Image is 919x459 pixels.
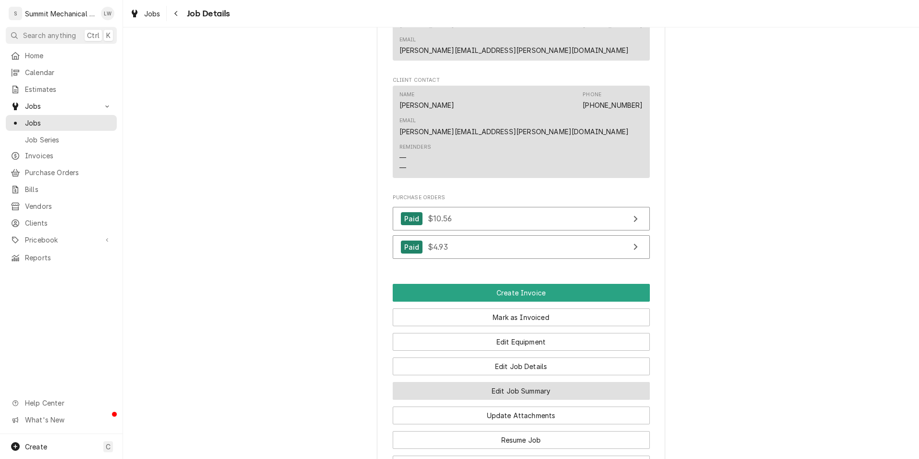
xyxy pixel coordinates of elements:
button: Search anythingCtrlK [6,27,117,44]
span: Clients [25,218,112,228]
div: Client Contact List [393,86,650,182]
div: Button Group Row [393,375,650,400]
div: Reminders [399,143,431,173]
button: Navigate back [169,6,184,21]
div: Summit Mechanical Service LLC [25,9,96,19]
div: Button Group Row [393,302,650,326]
div: Email [399,117,416,125]
div: Button Group Row [393,284,650,302]
button: Update Attachments [393,407,650,424]
a: Go to Help Center [6,395,117,411]
div: Email [399,36,416,44]
button: Mark as Invoiced [393,308,650,326]
a: [PERSON_NAME][EMAIL_ADDRESS][PERSON_NAME][DOMAIN_NAME] [399,46,629,54]
a: Jobs [126,6,164,22]
div: Email [399,117,629,136]
div: Job Contact List [393,5,650,65]
a: Go to What's New [6,412,117,428]
div: Button Group Row [393,351,650,375]
a: Home [6,48,117,64]
span: Job Series [25,135,112,145]
span: Create [25,443,47,451]
a: View Purchase Order [393,235,650,259]
button: Edit Equipment [393,333,650,351]
span: Ctrl [87,30,99,40]
div: S [9,7,22,20]
a: View Purchase Order [393,207,650,230]
span: Jobs [144,9,161,19]
span: Client Contact [393,76,650,84]
div: Reminders [399,143,431,151]
div: Client Contact [393,76,650,182]
span: Purchase Orders [25,167,112,178]
a: Go to Jobs [6,98,117,114]
a: Go to Pricebook [6,232,117,248]
span: Pricebook [25,235,98,245]
span: Calendar [25,67,112,77]
span: Help Center [25,398,111,408]
span: $10.56 [428,214,452,223]
a: [PHONE_NUMBER] [583,20,643,28]
span: K [106,30,111,40]
span: What's New [25,415,111,425]
a: Job Series [6,132,117,148]
span: Jobs [25,101,98,111]
span: Bills [25,184,112,194]
div: Contact [393,5,650,61]
div: Landon Weeks's Avatar [101,7,114,20]
div: — [399,163,406,173]
span: Vendors [25,201,112,211]
span: Reports [25,253,112,263]
div: Phone [583,91,601,99]
a: Calendar [6,64,117,80]
div: Contact [393,86,650,178]
div: Paid [401,241,423,254]
a: Purchase Orders [6,165,117,180]
div: [PERSON_NAME] [399,100,455,110]
span: Estimates [25,84,112,94]
button: Resume Job [393,431,650,449]
span: Search anything [23,30,76,40]
div: Name [399,91,455,110]
div: Button Group Row [393,326,650,351]
div: Purchase Orders [393,194,650,264]
div: Email [399,36,629,55]
a: Reports [6,250,117,266]
span: Home [25,51,112,61]
div: Name [399,91,415,99]
button: Edit Job Summary [393,382,650,400]
a: Invoices [6,148,117,164]
span: Jobs [25,118,112,128]
a: [PERSON_NAME][EMAIL_ADDRESS][PERSON_NAME][DOMAIN_NAME] [399,127,629,136]
button: Edit Job Details [393,357,650,375]
a: Clients [6,215,117,231]
span: Job Details [184,7,230,20]
a: Vendors [6,198,117,214]
div: — [399,153,406,163]
div: Paid [401,212,423,225]
span: C [106,442,111,452]
a: Estimates [6,81,117,97]
button: Create Invoice [393,284,650,302]
div: Button Group Row [393,424,650,449]
div: Phone [583,91,643,110]
div: LW [101,7,114,20]
div: Button Group Row [393,400,650,424]
span: $4.93 [428,242,448,252]
a: [PHONE_NUMBER] [583,101,643,109]
a: Bills [6,181,117,197]
span: Purchase Orders [393,194,650,202]
a: Jobs [6,115,117,131]
span: Invoices [25,151,112,161]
